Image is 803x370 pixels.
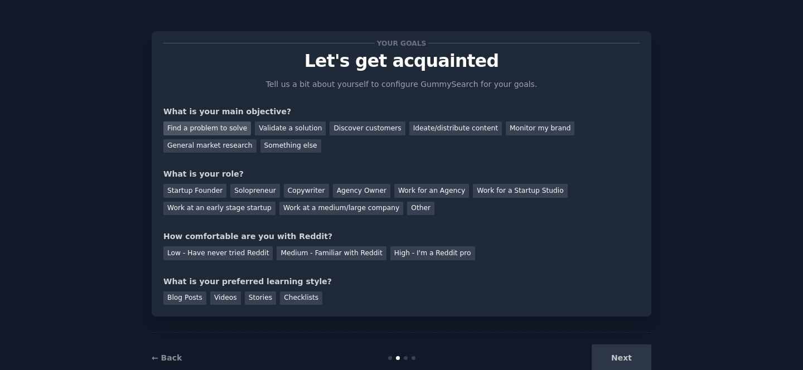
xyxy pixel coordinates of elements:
div: Work at a medium/large company [279,202,403,216]
div: Validate a solution [255,121,326,135]
div: What is your role? [163,168,640,180]
div: Solopreneur [230,184,279,198]
div: Stories [245,291,276,305]
div: Ideate/distribute content [409,121,502,135]
div: Checklists [280,291,322,305]
div: General market research [163,139,257,153]
div: Agency Owner [333,184,390,198]
div: Work at an early stage startup [163,202,275,216]
span: Your goals [375,37,428,49]
div: Work for an Agency [394,184,469,198]
div: Videos [210,291,241,305]
p: Tell us a bit about yourself to configure GummySearch for your goals. [261,79,542,90]
a: ← Back [152,353,182,362]
div: Blog Posts [163,291,206,305]
div: How comfortable are you with Reddit? [163,231,640,242]
div: Work for a Startup Studio [473,184,567,198]
div: Something else [260,139,321,153]
div: Discover customers [330,121,405,135]
div: Medium - Familiar with Reddit [277,246,386,260]
div: High - I'm a Reddit pro [390,246,475,260]
div: What is your main objective? [163,106,640,118]
div: Startup Founder [163,184,226,198]
p: Let's get acquainted [163,51,640,71]
div: What is your preferred learning style? [163,276,640,288]
div: Find a problem to solve [163,121,251,135]
div: Other [407,202,434,216]
div: Monitor my brand [506,121,574,135]
div: Copywriter [284,184,329,198]
div: Low - Have never tried Reddit [163,246,273,260]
